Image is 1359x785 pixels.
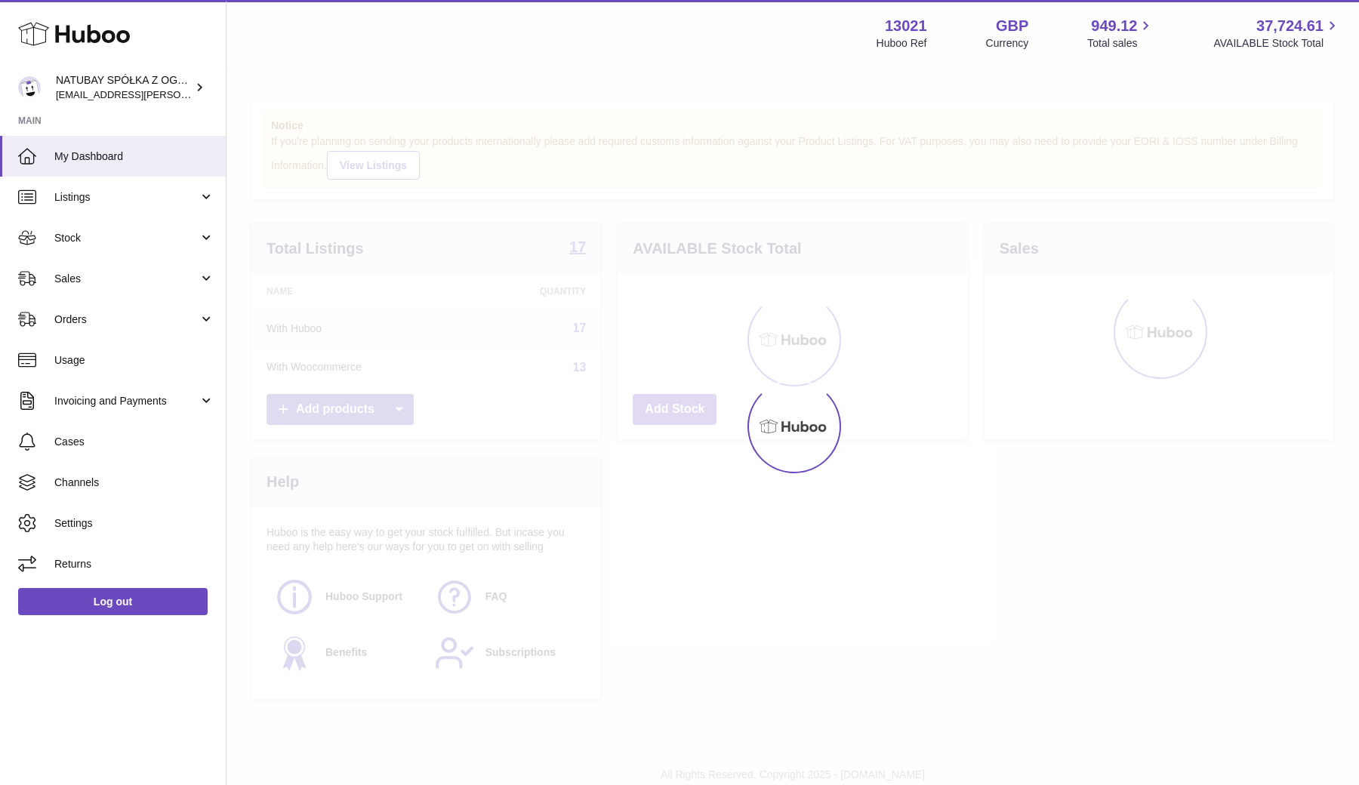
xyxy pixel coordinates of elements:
span: Listings [54,190,199,205]
span: Sales [54,272,199,286]
span: Stock [54,231,199,245]
strong: GBP [996,16,1028,36]
span: Settings [54,516,214,531]
span: 949.12 [1091,16,1137,36]
span: AVAILABLE Stock Total [1213,36,1341,51]
div: Currency [986,36,1029,51]
span: Channels [54,476,214,490]
span: [EMAIL_ADDRESS][PERSON_NAME][DOMAIN_NAME] [56,88,303,100]
strong: 13021 [885,16,927,36]
span: Total sales [1087,36,1154,51]
span: Invoicing and Payments [54,394,199,408]
div: NATUBAY SPÓŁKA Z OGRANICZONĄ ODPOWIEDZIALNOŚCIĄ [56,73,192,102]
span: 37,724.61 [1256,16,1324,36]
div: Huboo Ref [877,36,927,51]
span: Usage [54,353,214,368]
a: 37,724.61 AVAILABLE Stock Total [1213,16,1341,51]
a: 949.12 Total sales [1087,16,1154,51]
span: Cases [54,435,214,449]
span: My Dashboard [54,149,214,164]
span: Orders [54,312,199,327]
span: Returns [54,557,214,571]
a: Log out [18,588,208,615]
img: kacper.antkowski@natubay.pl [18,76,41,99]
